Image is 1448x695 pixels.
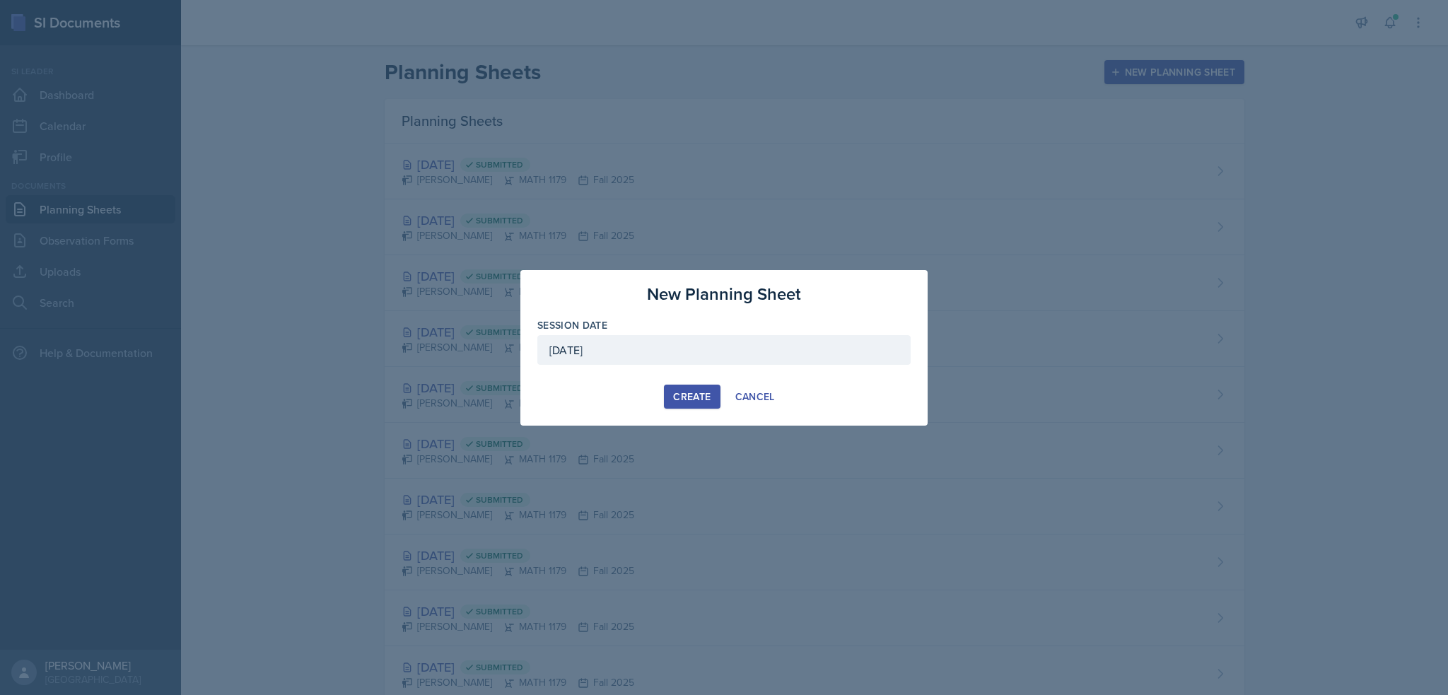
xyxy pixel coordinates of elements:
[537,318,607,332] label: Session Date
[664,385,720,409] button: Create
[647,281,801,307] h3: New Planning Sheet
[673,391,711,402] div: Create
[735,391,775,402] div: Cancel
[726,385,784,409] button: Cancel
